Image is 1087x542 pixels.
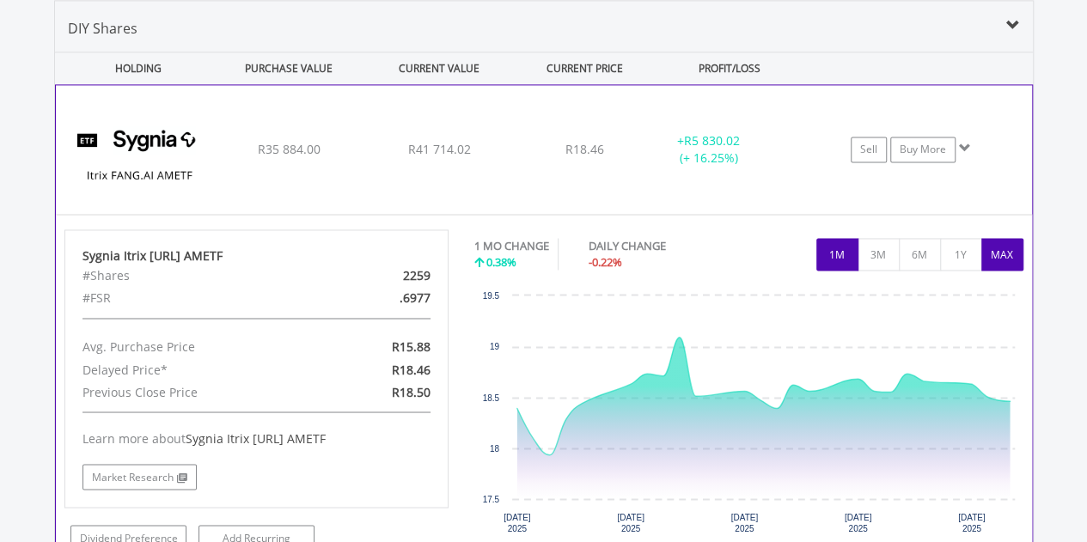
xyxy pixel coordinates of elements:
a: Buy More [890,137,956,162]
div: CURRENT VALUE [366,52,513,84]
div: .6977 [319,287,443,309]
div: Delayed Price* [70,358,319,381]
button: 1M [816,238,858,271]
text: [DATE] 2025 [731,512,759,533]
div: Previous Close Price [70,381,319,403]
div: Learn more about [82,429,431,447]
div: DAILY CHANGE [589,238,726,254]
span: R18.46 [392,361,431,377]
span: R18.50 [392,383,431,399]
text: 18 [490,443,500,453]
span: DIY Shares [68,19,137,38]
div: #Shares [70,265,319,287]
div: PROFIT/LOSS [656,52,803,84]
div: Sygnia Itrix [URL] AMETF [82,247,431,265]
img: TFSA.SYFANG.png [64,107,212,210]
text: [DATE] 2025 [958,512,986,533]
text: 19 [490,342,500,351]
a: Sell [851,137,887,162]
a: Market Research [82,464,197,490]
button: 3M [858,238,900,271]
span: R35 884.00 [257,141,320,157]
div: 2259 [319,265,443,287]
text: 17.5 [483,494,500,503]
text: [DATE] 2025 [845,512,872,533]
span: -0.22% [589,254,622,270]
div: + (+ 16.25%) [644,132,773,167]
span: Sygnia Itrix [URL] AMETF [186,429,326,446]
button: 6M [899,238,941,271]
div: #FSR [70,287,319,309]
button: MAX [981,238,1023,271]
button: 1Y [940,238,982,271]
text: [DATE] 2025 [504,512,531,533]
text: [DATE] 2025 [617,512,644,533]
div: HOLDING [56,52,212,84]
span: R18.46 [565,141,604,157]
span: R41 714.02 [407,141,470,157]
text: 18.5 [483,393,500,402]
div: Avg. Purchase Price [70,336,319,358]
div: CURRENT PRICE [516,52,652,84]
span: 0.38% [486,254,516,270]
div: 1 MO CHANGE [474,238,549,254]
text: 19.5 [483,291,500,301]
span: R5 830.02 [684,132,740,149]
div: PURCHASE VALUE [216,52,363,84]
span: R15.88 [392,338,431,355]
